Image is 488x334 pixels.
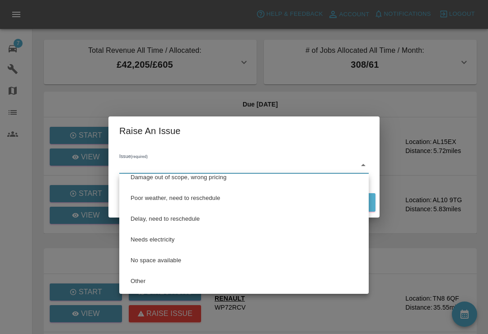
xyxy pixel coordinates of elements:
[122,271,366,292] li: Other
[122,209,366,229] li: Delay, need to reschedule
[122,250,366,271] li: No space available
[122,188,366,209] li: Poor weather, need to reschedule
[122,167,366,188] li: Damage out of scope, wrong pricing
[122,229,366,250] li: Needs electricity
